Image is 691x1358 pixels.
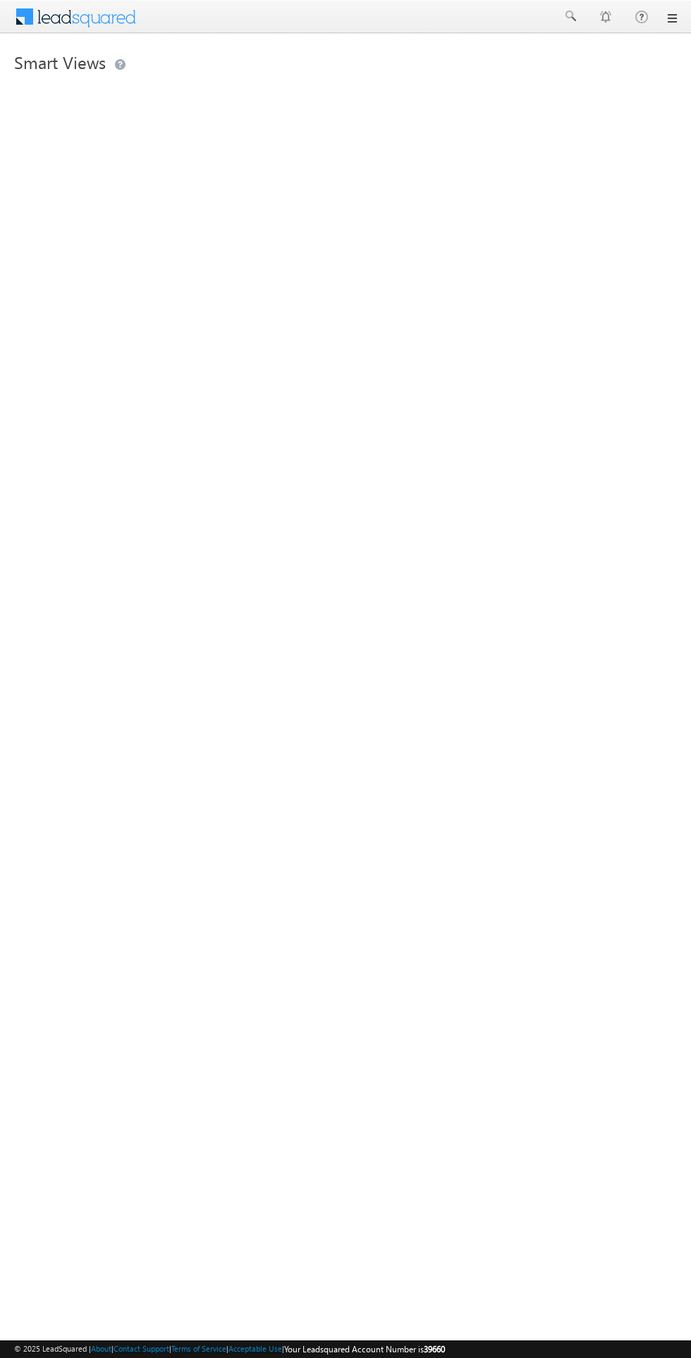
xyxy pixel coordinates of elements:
[14,1342,445,1356] span: © 2025 LeadSquared | | | | |
[171,1344,226,1353] a: Terms of Service
[14,51,106,73] span: Smart Views
[228,1344,282,1353] a: Acceptable Use
[284,1344,445,1354] span: Your Leadsquared Account Number is
[91,1344,111,1353] a: About
[424,1344,445,1354] span: 39660
[114,1344,169,1353] a: Contact Support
